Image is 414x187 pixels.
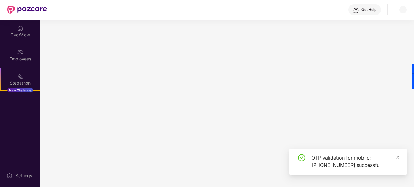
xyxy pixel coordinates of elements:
[6,173,13,179] img: svg+xml;base64,PHN2ZyBpZD0iU2V0dGluZy0yMHgyMCIgeG1sbnM9Imh0dHA6Ly93d3cudzMub3JnLzIwMDAvc3ZnIiB3aW...
[401,7,405,12] img: svg+xml;base64,PHN2ZyBpZD0iRHJvcGRvd24tMzJ4MzIiIHhtbG5zPSJodHRwOi8vd3d3LnczLm9yZy8yMDAwL3N2ZyIgd2...
[7,6,47,14] img: New Pazcare Logo
[353,7,359,13] img: svg+xml;base64,PHN2ZyBpZD0iSGVscC0zMngzMiIgeG1sbnM9Imh0dHA6Ly93d3cudzMub3JnLzIwMDAvc3ZnIiB3aWR0aD...
[14,173,34,179] div: Settings
[1,80,40,86] div: Stepathon
[396,155,400,159] span: close
[7,88,33,93] div: New Challenge
[17,25,23,31] img: svg+xml;base64,PHN2ZyBpZD0iSG9tZSIgeG1sbnM9Imh0dHA6Ly93d3cudzMub3JnLzIwMDAvc3ZnIiB3aWR0aD0iMjAiIG...
[17,49,23,55] img: svg+xml;base64,PHN2ZyBpZD0iRW1wbG95ZWVzIiB4bWxucz0iaHR0cDovL3d3dy53My5vcmcvMjAwMC9zdmciIHdpZHRoPS...
[361,7,376,12] div: Get Help
[298,154,305,161] span: check-circle
[311,154,399,169] div: OTP validation for mobile: [PHONE_NUMBER] successful
[17,73,23,79] img: svg+xml;base64,PHN2ZyB4bWxucz0iaHR0cDovL3d3dy53My5vcmcvMjAwMC9zdmciIHdpZHRoPSIyMSIgaGVpZ2h0PSIyMC...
